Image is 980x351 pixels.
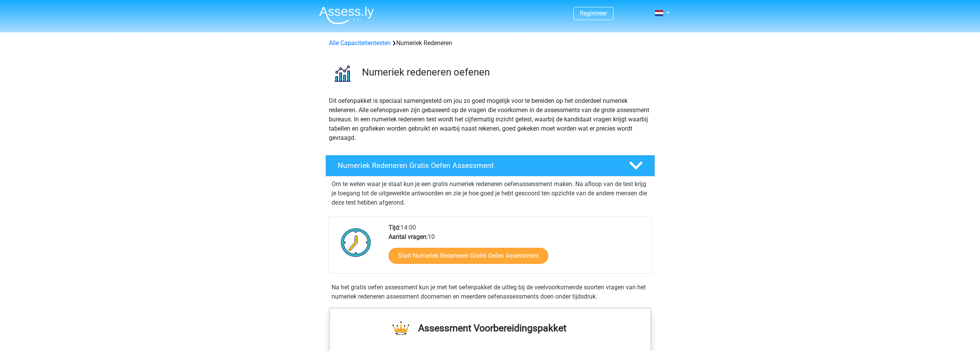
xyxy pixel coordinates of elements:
a: Numeriek Redeneren Gratis Oefen Assessment [322,155,658,176]
img: numeriek redeneren [326,57,358,90]
b: Tijd: [389,224,400,231]
h3: Numeriek redeneren oefenen [362,66,649,78]
a: Registreer [580,10,607,17]
p: Om te weten waar je staat kun je een gratis numeriek redeneren oefenassessment maken. Na afloop v... [332,180,649,207]
a: Alle Capaciteitentesten [329,39,391,47]
div: 14:00 10 [383,223,651,273]
a: Start Numeriek Redeneren Gratis Oefen Assessment [389,248,548,264]
div: Na het gratis oefen assessment kun je met het oefenpakket de uitleg bij de veelvoorkomende soorte... [328,283,652,301]
img: Assessly [319,6,374,24]
h4: Numeriek Redeneren Gratis Oefen Assessment [338,161,616,170]
div: Numeriek Redeneren [326,39,655,48]
b: Aantal vragen: [389,233,428,240]
p: Dit oefenpakket is speciaal samengesteld om jou zo goed mogelijk voor te bereiden op het onderdee... [329,96,652,143]
img: Klok [337,223,375,262]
